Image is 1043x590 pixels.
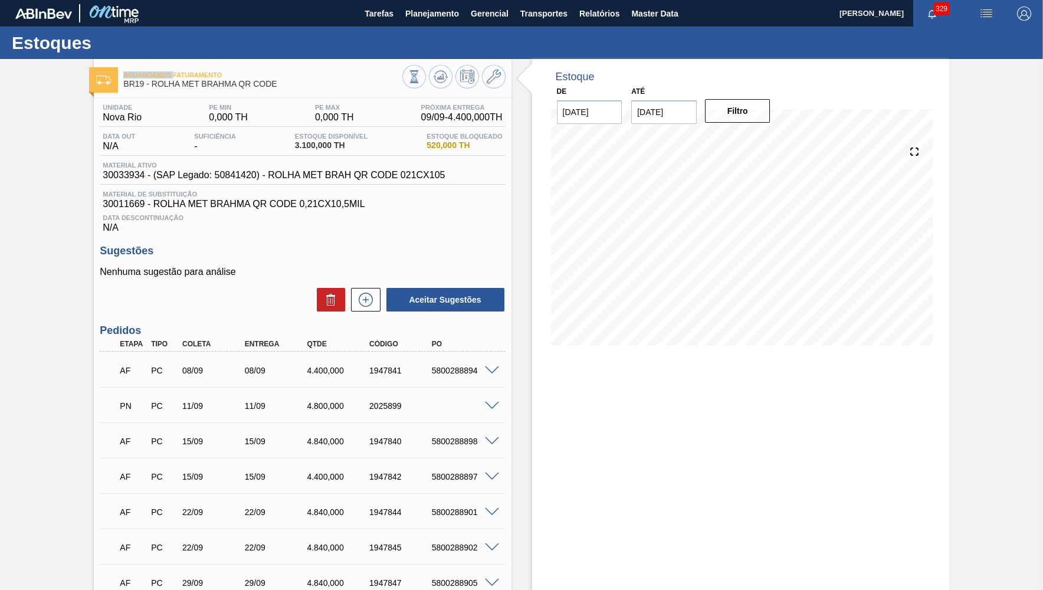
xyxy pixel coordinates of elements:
button: Visão Geral dos Estoques [402,65,426,88]
div: 4.840,000 [304,507,373,517]
div: Pedido de Compra [148,366,180,375]
div: 11/09/2025 [179,401,249,411]
div: 29/09/2025 [179,578,249,588]
span: Planejamento [405,6,459,21]
span: Material ativo [103,162,445,169]
div: Aguardando Faturamento [117,428,149,454]
div: - [191,133,238,152]
div: 1947845 [366,543,436,552]
div: Aguardando Faturamento [117,535,149,560]
div: 15/09/2025 [179,437,249,446]
span: Aguardando Faturamento [123,71,402,78]
img: Ícone [96,76,111,84]
div: Aguardando Faturamento [117,464,149,490]
div: 1947842 [366,472,436,481]
span: Relatórios [579,6,619,21]
div: 15/09/2025 [179,472,249,481]
span: Estoque Bloqueado [427,133,502,140]
span: 0,000 TH [209,112,248,123]
button: Aceitar Sugestões [386,288,504,312]
p: AF [120,543,146,552]
div: 5800288898 [429,437,498,446]
span: Unidade [103,104,142,111]
div: Tipo [148,340,180,348]
p: AF [120,366,146,375]
h3: Pedidos [100,324,505,337]
span: Suficiência [194,133,235,140]
div: 15/09/2025 [242,472,311,481]
span: 30033934 - (SAP Legado: 50841420) - ROLHA MET BRAH QR CODE 021CX105 [103,170,445,181]
div: 2025899 [366,401,436,411]
span: Data Descontinuação [103,214,502,221]
div: Entrega [242,340,311,348]
div: Pedido de Compra [148,437,180,446]
div: 1947844 [366,507,436,517]
span: 520,000 TH [427,141,502,150]
div: Coleta [179,340,249,348]
div: 08/09/2025 [179,366,249,375]
div: 1947841 [366,366,436,375]
span: 3.100,000 TH [295,141,368,150]
img: TNhmsLtSVTkK8tSr43FrP2fwEKptu5GPRR3wAAAABJRU5ErkJggg== [15,8,72,19]
div: 08/09/2025 [242,366,311,375]
span: Tarefas [365,6,393,21]
span: PE MAX [315,104,354,111]
span: Material de Substituição [103,191,502,198]
div: 15/09/2025 [242,437,311,446]
span: 0,000 TH [315,112,354,123]
p: PN [120,401,146,411]
div: 4.840,000 [304,578,373,588]
div: Pedido de Compra [148,507,180,517]
h3: Sugestões [100,245,505,257]
span: Transportes [520,6,568,21]
div: 22/09/2025 [242,507,311,517]
div: N/A [100,209,505,233]
div: Estoque [556,71,595,83]
div: 4.840,000 [304,437,373,446]
div: 22/09/2025 [179,543,249,552]
div: 11/09/2025 [242,401,311,411]
div: Pedido de Compra [148,472,180,481]
span: 30011669 - ROLHA MET BRAHMA QR CODE 0,21CX10,5MIL [103,199,502,209]
h1: Estoques [12,36,221,50]
div: 5800288894 [429,366,498,375]
div: 22/09/2025 [179,507,249,517]
div: 1947847 [366,578,436,588]
div: 1947840 [366,437,436,446]
img: userActions [979,6,993,21]
div: 5800288901 [429,507,498,517]
span: Estoque Disponível [295,133,368,140]
p: AF [120,578,146,588]
div: 29/09/2025 [242,578,311,588]
button: Filtro [705,99,770,123]
div: Excluir Sugestões [311,288,345,312]
div: N/A [100,133,138,152]
input: dd/mm/yyyy [631,100,697,124]
p: AF [120,507,146,517]
p: AF [120,472,146,481]
label: Até [631,87,645,96]
span: 329 [933,2,950,15]
button: Atualizar Gráfico [429,65,452,88]
div: Pedido em Negociação [117,393,149,419]
div: 5800288905 [429,578,498,588]
div: Código [366,340,436,348]
span: PE MIN [209,104,248,111]
div: PO [429,340,498,348]
button: Programar Estoque [455,65,479,88]
div: 22/09/2025 [242,543,311,552]
button: Ir ao Master Data / Geral [482,65,506,88]
button: Notificações [913,5,951,22]
div: 4.400,000 [304,366,373,375]
span: Data out [103,133,135,140]
input: dd/mm/yyyy [557,100,622,124]
div: Aceitar Sugestões [381,287,506,313]
span: Gerencial [471,6,509,21]
div: Nova sugestão [345,288,381,312]
div: Pedido de Compra [148,401,180,411]
label: De [557,87,567,96]
div: 5800288897 [429,472,498,481]
span: 09/09 - 4.400,000 TH [421,112,503,123]
div: Aguardando Faturamento [117,358,149,383]
div: Qtde [304,340,373,348]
